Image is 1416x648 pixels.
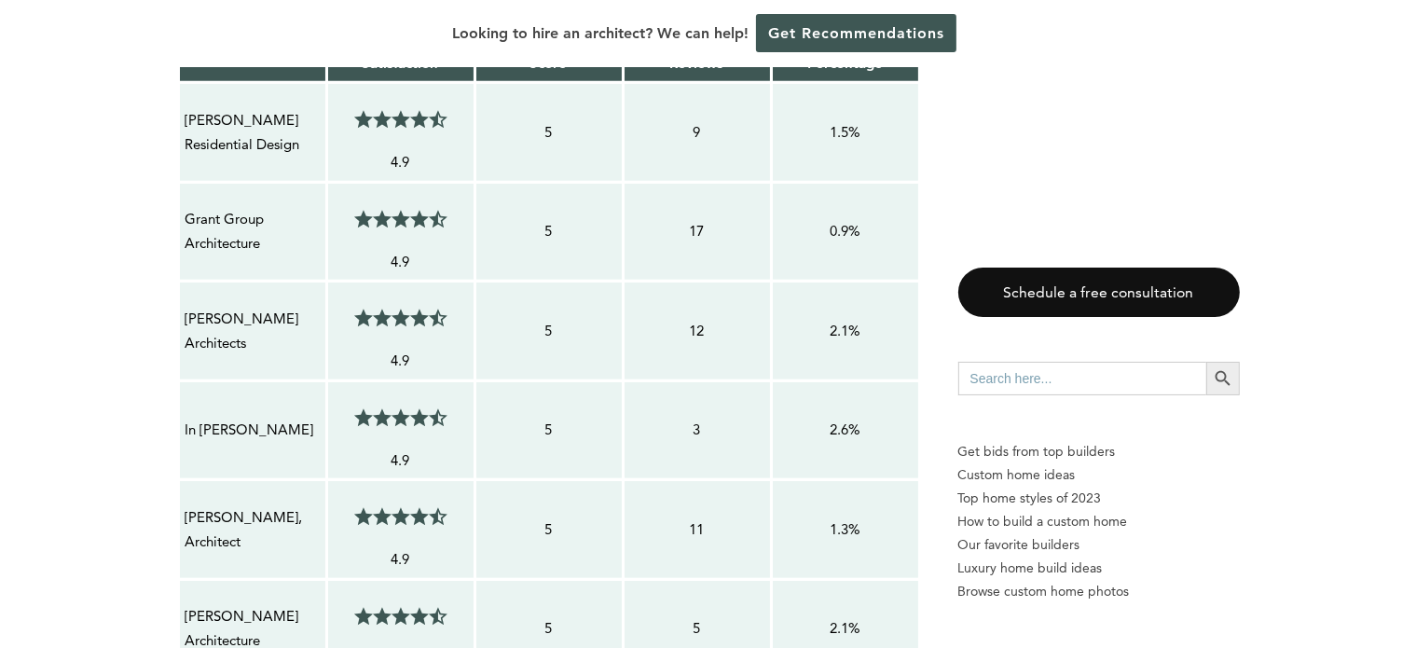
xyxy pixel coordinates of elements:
[482,319,616,343] p: 5
[482,616,616,641] p: 5
[778,120,913,145] p: 1.5%
[186,505,320,555] p: [PERSON_NAME], Architect
[334,547,468,572] p: 4.9
[778,616,913,641] p: 2.1%
[334,250,468,274] p: 4.9
[778,319,913,343] p: 2.1%
[482,120,616,145] p: 5
[958,440,1240,463] p: Get bids from top builders
[958,580,1240,603] a: Browse custom home photos
[958,557,1240,580] a: Luxury home build ideas
[958,510,1240,533] a: How to build a custom home
[630,120,764,145] p: 9
[186,108,320,158] p: [PERSON_NAME] Residential Design
[482,418,616,442] p: 5
[958,268,1240,317] a: Schedule a free consultation
[338,30,462,72] strong: Average Customer Satisfaction
[630,219,764,243] p: 17
[630,616,764,641] p: 5
[334,349,468,373] p: 4.9
[958,463,1240,487] a: Custom home ideas
[778,219,913,243] p: 0.9%
[482,219,616,243] p: 5
[502,30,596,72] strong: Service Rating Score
[958,362,1206,395] input: Search here...
[644,30,750,72] strong: Total Number of Reviews
[334,150,468,174] p: 4.9
[630,319,764,343] p: 12
[630,418,764,442] p: 3
[807,30,883,72] strong: Complaint Percentage
[1213,368,1233,389] svg: Search
[186,418,320,442] p: In [PERSON_NAME]
[482,517,616,542] p: 5
[334,448,468,473] p: 4.9
[958,533,1240,557] a: Our favorite builders
[778,418,913,442] p: 2.6%
[756,14,956,52] a: Get Recommendations
[186,307,320,356] p: [PERSON_NAME] Architects
[630,517,764,542] p: 11
[778,517,913,542] p: 1.3%
[186,207,320,256] p: Grant Group Architecture
[958,487,1240,510] a: Top home styles of 2023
